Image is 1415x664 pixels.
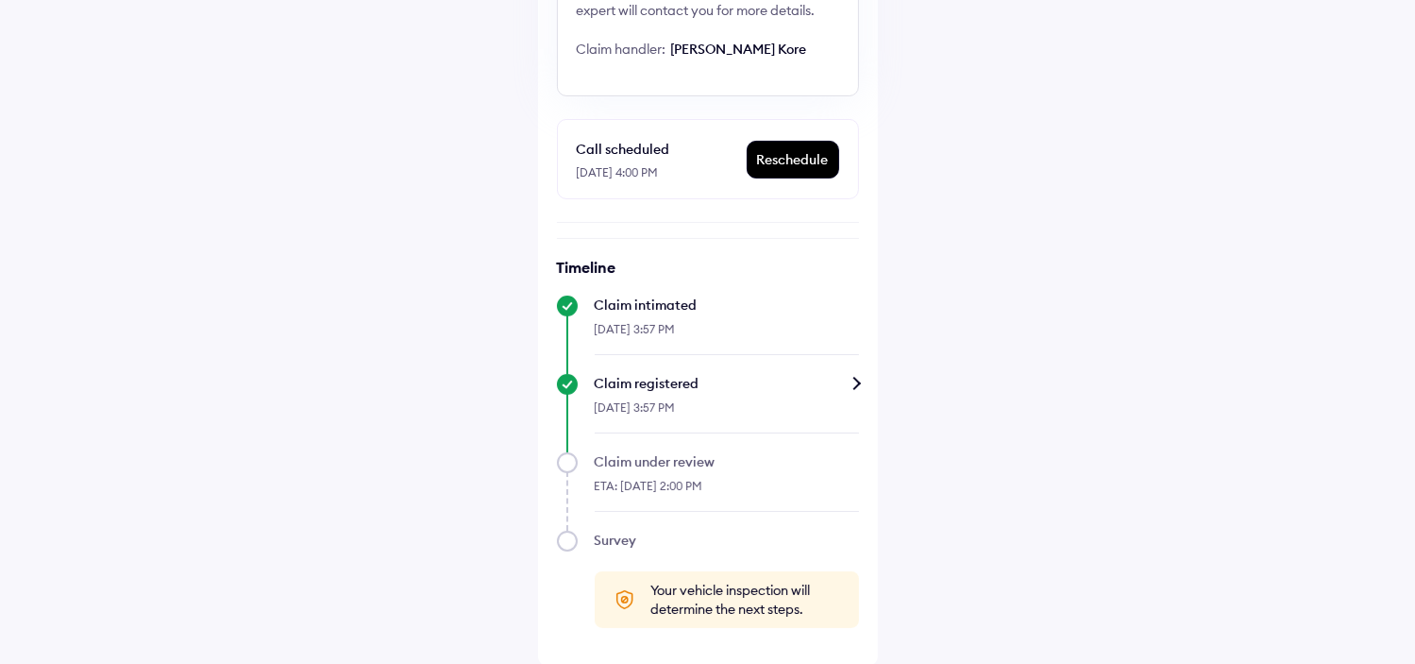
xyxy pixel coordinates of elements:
div: [DATE] 3:57 PM [595,315,859,355]
div: Claim intimated [595,296,859,315]
div: [DATE] 3:57 PM [595,393,859,434]
div: Survey [595,531,859,550]
div: Call scheduled [577,138,746,161]
div: Claim registered [595,374,859,393]
span: Claim handler: [577,41,666,58]
div: Reschedule [748,142,838,178]
span: Your vehicle inspection will determine the next steps. [651,581,840,619]
div: [DATE] 4:00 PM [577,161,746,180]
h6: Timeline [557,258,859,277]
div: ETA: [DATE] 2:00 PM [595,471,859,512]
div: Claim under review [595,452,859,471]
span: [PERSON_NAME] Kore [671,41,807,58]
